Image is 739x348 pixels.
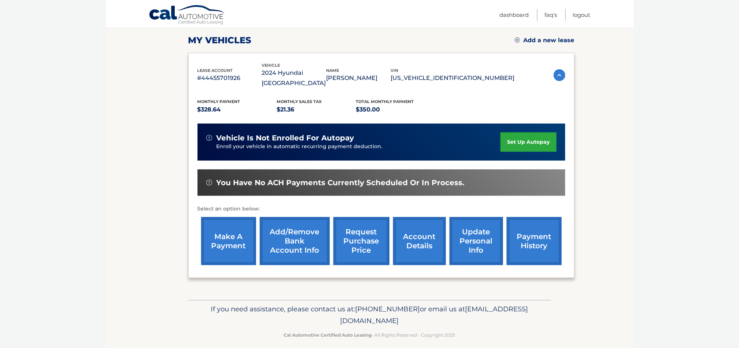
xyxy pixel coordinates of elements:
[260,217,330,265] a: Add/Remove bank account info
[333,217,389,265] a: request purchase price
[450,217,503,265] a: update personal info
[356,105,436,115] p: $350.00
[356,99,414,104] span: Total Monthly Payment
[507,217,562,265] a: payment history
[201,217,256,265] a: make a payment
[284,332,372,338] strong: Cal Automotive Certified Auto Leasing
[217,143,501,151] p: Enroll your vehicle in automatic recurring payment deduction.
[217,133,354,143] span: vehicle is not enrolled for autopay
[206,135,212,141] img: alert-white.svg
[391,73,515,83] p: [US_VEHICLE_IDENTIFICATION_NUMBER]
[277,99,322,104] span: Monthly sales Tax
[326,73,391,83] p: [PERSON_NAME]
[197,205,565,213] p: Select an option below:
[197,99,240,104] span: Monthly Payment
[573,9,591,21] a: Logout
[149,5,226,26] a: Cal Automotive
[393,217,446,265] a: account details
[197,105,277,115] p: $328.64
[500,9,529,21] a: Dashboard
[277,105,356,115] p: $21.36
[262,68,326,88] p: 2024 Hyundai [GEOGRAPHIC_DATA]
[545,9,557,21] a: FAQ's
[326,68,339,73] span: name
[217,178,465,187] span: You have no ACH payments currently scheduled or in process.
[206,180,212,186] img: alert-white.svg
[197,68,233,73] span: lease account
[188,35,252,46] h2: my vehicles
[391,68,399,73] span: vin
[515,37,520,43] img: add.svg
[340,305,528,325] span: [EMAIL_ADDRESS][DOMAIN_NAME]
[500,132,556,152] a: set up autopay
[197,73,262,83] p: #44455701926
[262,63,280,68] span: vehicle
[355,305,420,313] span: [PHONE_NUMBER]
[193,331,546,339] p: - All Rights Reserved - Copyright 2025
[193,303,546,327] p: If you need assistance, please contact us at: or email us at
[515,37,574,44] a: Add a new lease
[554,69,565,81] img: accordion-active.svg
